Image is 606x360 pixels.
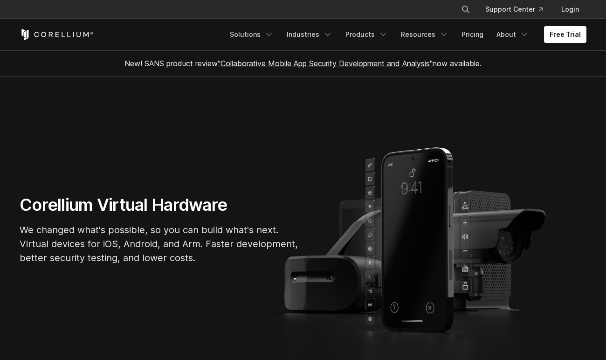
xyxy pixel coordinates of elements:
[395,26,454,43] a: Resources
[544,26,586,43] a: Free Trial
[554,1,586,18] a: Login
[281,26,338,43] a: Industries
[20,29,94,40] a: Corellium Home
[224,26,279,43] a: Solutions
[20,223,299,265] p: We changed what's possible, so you can build what's next. Virtual devices for iOS, Android, and A...
[478,1,550,18] a: Support Center
[218,59,433,68] a: "Collaborative Mobile App Security Development and Analysis"
[224,26,586,43] div: Navigation Menu
[20,194,299,215] h1: Corellium Virtual Hardware
[491,26,535,43] a: About
[457,1,474,18] button: Search
[456,26,489,43] a: Pricing
[450,1,586,18] div: Navigation Menu
[124,59,482,68] span: New! SANS product review now available.
[340,26,393,43] a: Products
